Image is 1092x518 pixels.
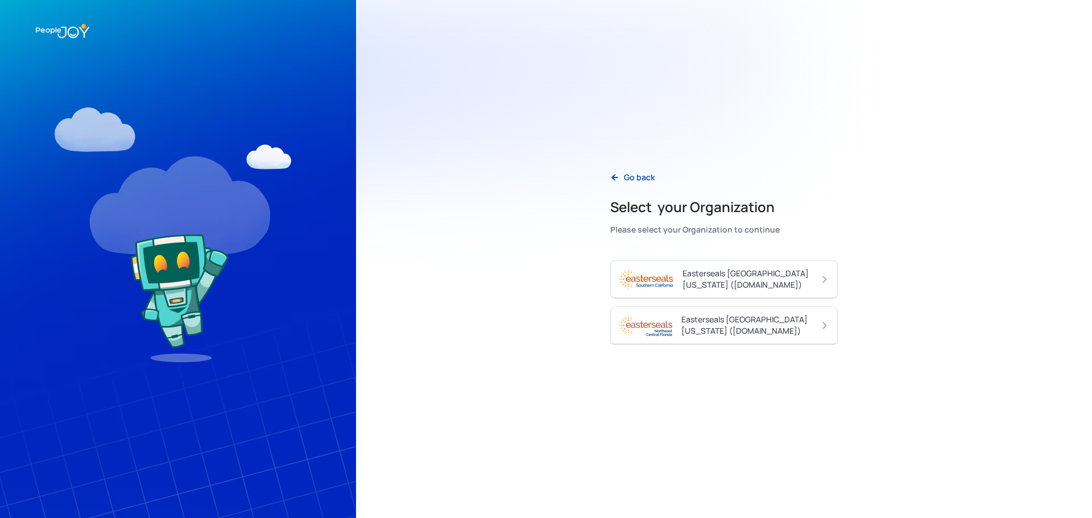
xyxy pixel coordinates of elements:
[682,268,819,291] div: Easterseals [GEOGRAPHIC_DATA][US_STATE] ([DOMAIN_NAME])
[610,306,838,344] a: Easterseals [GEOGRAPHIC_DATA][US_STATE] ([DOMAIN_NAME])
[610,260,838,298] a: Easterseals [GEOGRAPHIC_DATA][US_STATE] ([DOMAIN_NAME])
[681,314,819,337] div: Easterseals [GEOGRAPHIC_DATA][US_STATE] ([DOMAIN_NAME])
[610,222,780,238] div: Please select your Organization to continue
[601,165,664,189] a: Go back
[624,172,655,183] div: Go back
[610,198,780,216] h2: Select your Organization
